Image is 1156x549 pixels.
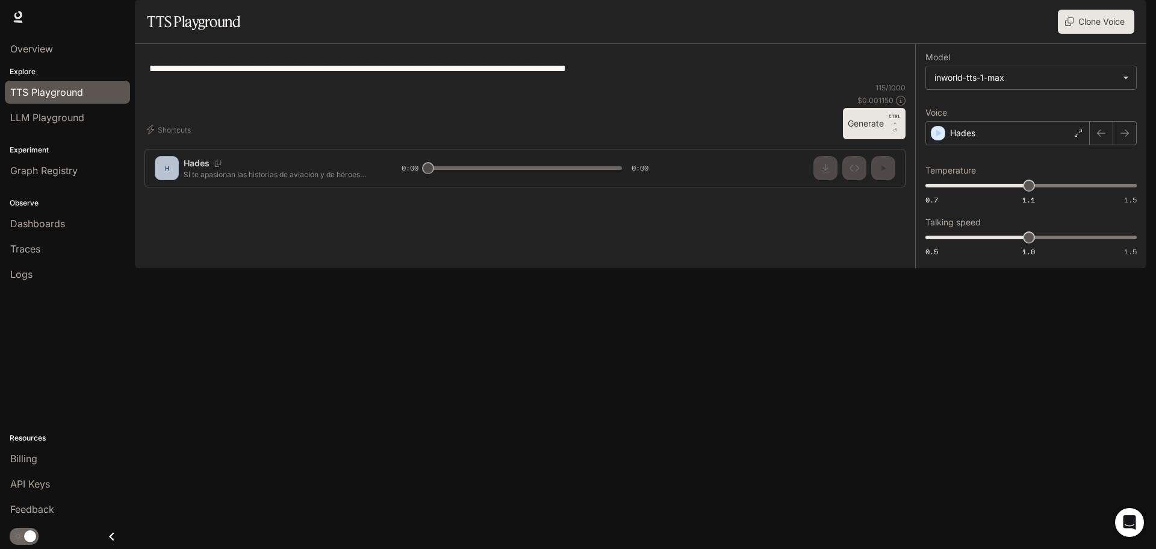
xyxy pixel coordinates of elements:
p: Hades [950,127,975,139]
p: Voice [925,108,947,117]
p: $ 0.001150 [857,95,893,105]
span: 1.1 [1022,195,1035,205]
button: GenerateCTRL +⏎ [843,108,906,139]
button: Shortcuts [144,120,196,139]
p: 115 / 1000 [875,83,906,93]
span: 1.5 [1124,195,1137,205]
p: ⏎ [889,113,901,134]
p: Temperature [925,166,976,175]
h1: TTS Playground [147,10,240,34]
div: inworld-tts-1-max [934,72,1117,84]
span: 1.0 [1022,246,1035,257]
span: 0.7 [925,195,938,205]
div: inworld-tts-1-max [926,66,1136,89]
p: Talking speed [925,218,981,227]
p: Model [925,53,950,61]
p: CTRL + [889,113,901,127]
button: Clone Voice [1058,10,1134,34]
div: Open Intercom Messenger [1115,508,1144,537]
span: 1.5 [1124,246,1137,257]
span: 0.5 [925,246,938,257]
